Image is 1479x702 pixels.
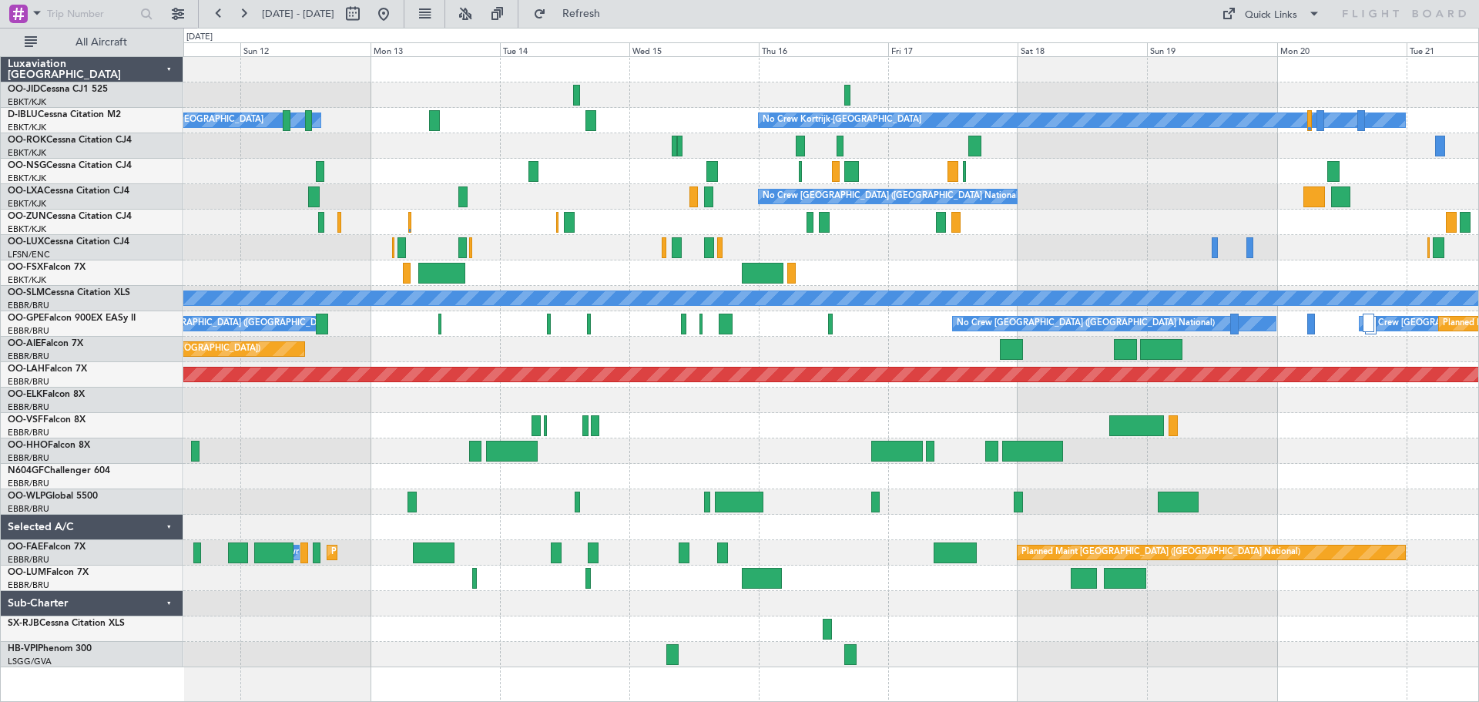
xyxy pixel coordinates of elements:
[40,37,163,48] span: All Aircraft
[8,364,87,374] a: OO-LAHFalcon 7X
[8,466,44,475] span: N604GF
[115,312,373,335] div: No Crew [GEOGRAPHIC_DATA] ([GEOGRAPHIC_DATA] National)
[8,619,39,628] span: SX-RJB
[8,619,125,628] a: SX-RJBCessna Citation XLS
[8,390,42,399] span: OO-ELK
[47,2,136,25] input: Trip Number
[8,376,49,388] a: EBBR/BRU
[8,390,85,399] a: OO-ELKFalcon 8X
[8,110,38,119] span: D-IBLU
[8,186,44,196] span: OO-LXA
[759,42,888,56] div: Thu 16
[8,263,43,272] span: OO-FSX
[8,173,46,184] a: EBKT/KJK
[8,85,108,94] a: OO-JIDCessna CJ1 525
[8,96,46,108] a: EBKT/KJK
[500,42,629,56] div: Tue 14
[262,7,334,21] span: [DATE] - [DATE]
[8,542,43,552] span: OO-FAE
[8,568,46,577] span: OO-LUM
[17,30,167,55] button: All Aircraft
[371,42,500,56] div: Mon 13
[8,644,92,653] a: HB-VPIPhenom 300
[8,249,50,260] a: LFSN/ENC
[957,312,1215,335] div: No Crew [GEOGRAPHIC_DATA] ([GEOGRAPHIC_DATA] National)
[8,288,45,297] span: OO-SLM
[8,401,49,413] a: EBBR/BRU
[8,186,129,196] a: OO-LXACessna Citation CJ4
[8,441,48,450] span: OO-HHO
[8,542,86,552] a: OO-FAEFalcon 7X
[8,212,46,221] span: OO-ZUN
[8,415,43,425] span: OO-VSF
[8,85,40,94] span: OO-JID
[888,42,1018,56] div: Fri 17
[8,198,46,210] a: EBKT/KJK
[8,161,46,170] span: OO-NSG
[8,147,46,159] a: EBKT/KJK
[8,466,110,475] a: N604GFChallenger 604
[8,492,45,501] span: OO-WLP
[8,212,132,221] a: OO-ZUNCessna Citation CJ4
[8,110,121,119] a: D-IBLUCessna Citation M2
[8,122,46,133] a: EBKT/KJK
[8,300,49,311] a: EBBR/BRU
[8,339,41,348] span: OO-AIE
[8,351,49,362] a: EBBR/BRU
[8,237,44,247] span: OO-LUX
[1277,42,1407,56] div: Mon 20
[763,109,921,132] div: No Crew Kortrijk-[GEOGRAPHIC_DATA]
[8,325,49,337] a: EBBR/BRU
[8,644,38,653] span: HB-VPI
[8,314,136,323] a: OO-GPEFalcon 900EX EASy II
[8,441,90,450] a: OO-HHOFalcon 8X
[331,541,466,564] div: Planned Maint Melsbroek Air Base
[8,339,83,348] a: OO-AIEFalcon 7X
[8,554,49,566] a: EBBR/BRU
[8,452,49,464] a: EBBR/BRU
[763,185,1021,208] div: No Crew [GEOGRAPHIC_DATA] ([GEOGRAPHIC_DATA] National)
[1021,541,1300,564] div: Planned Maint [GEOGRAPHIC_DATA] ([GEOGRAPHIC_DATA] National)
[1214,2,1328,26] button: Quick Links
[186,31,213,44] div: [DATE]
[8,503,49,515] a: EBBR/BRU
[8,579,49,591] a: EBBR/BRU
[8,136,132,145] a: OO-ROKCessna Citation CJ4
[526,2,619,26] button: Refresh
[1245,8,1297,23] div: Quick Links
[8,237,129,247] a: OO-LUXCessna Citation CJ4
[629,42,759,56] div: Wed 15
[8,492,98,501] a: OO-WLPGlobal 5500
[8,161,132,170] a: OO-NSGCessna Citation CJ4
[8,478,49,489] a: EBBR/BRU
[8,274,46,286] a: EBKT/KJK
[8,263,86,272] a: OO-FSXFalcon 7X
[1018,42,1147,56] div: Sat 18
[549,8,614,19] span: Refresh
[8,223,46,235] a: EBKT/KJK
[8,656,52,667] a: LSGG/GVA
[240,42,370,56] div: Sun 12
[8,568,89,577] a: OO-LUMFalcon 7X
[8,136,46,145] span: OO-ROK
[8,427,49,438] a: EBBR/BRU
[8,288,130,297] a: OO-SLMCessna Citation XLS
[8,364,45,374] span: OO-LAH
[8,415,86,425] a: OO-VSFFalcon 8X
[8,314,44,323] span: OO-GPE
[1147,42,1276,56] div: Sun 19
